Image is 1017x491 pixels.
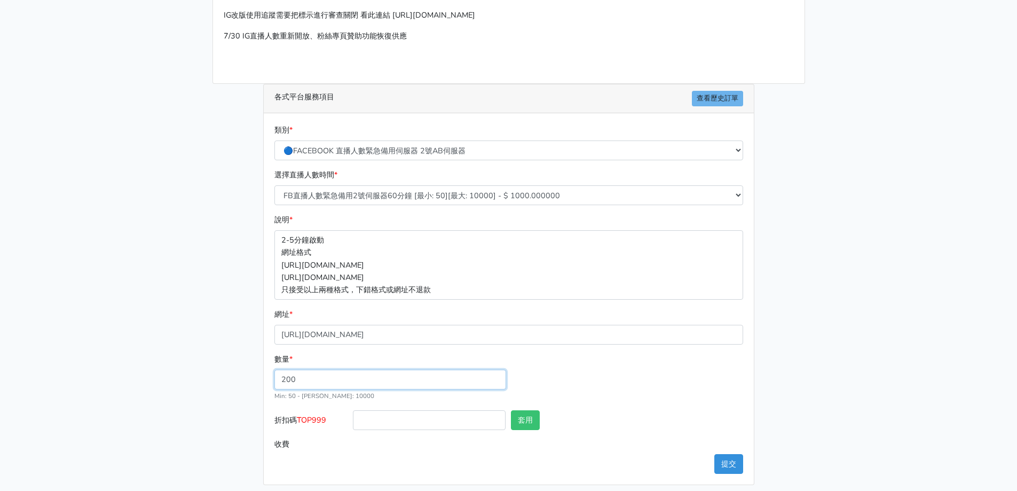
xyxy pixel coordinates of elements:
[692,91,743,106] a: 查看歷史訂單
[224,9,794,21] p: IG改版使用追蹤需要把標示進行審查關閉 看此連結 [URL][DOMAIN_NAME]
[274,214,293,226] label: 說明
[274,230,743,299] p: 2-5分鐘啟動 網址格式 [URL][DOMAIN_NAME] [URL][DOMAIN_NAME] 只接受以上兩種格式，下錯格式或網址不退款
[297,415,326,425] span: TOP999
[274,392,374,400] small: Min: 50 - [PERSON_NAME]: 10000
[274,353,293,365] label: 數量
[511,410,540,430] button: 套用
[272,434,351,454] label: 收費
[264,84,754,113] div: 各式平台服務項目
[274,169,337,181] label: 選擇直播人數時間
[274,124,293,136] label: 類別
[224,30,794,42] p: 7/30 IG直播人數重新開放、粉絲專頁贊助功能恢復供應
[274,308,293,321] label: 網址
[272,410,351,434] label: 折扣碼
[714,454,743,474] button: 提交
[274,325,743,345] input: 這邊填入網址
